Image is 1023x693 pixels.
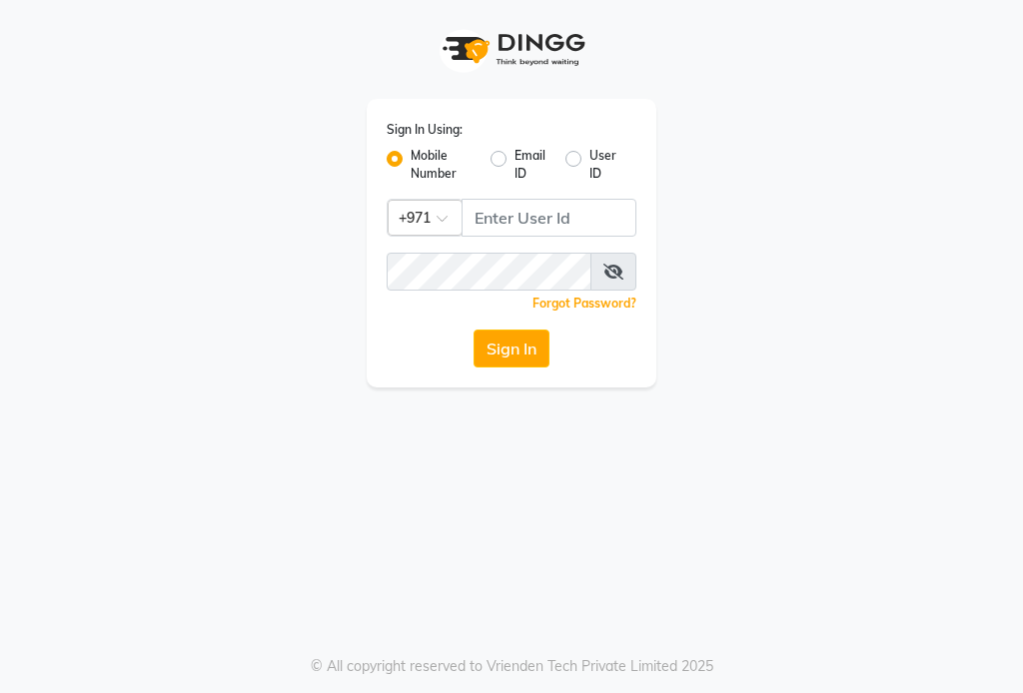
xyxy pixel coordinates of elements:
label: Email ID [514,147,548,183]
button: Sign In [474,330,549,367]
label: Sign In Using: [387,121,463,139]
a: Forgot Password? [532,296,636,311]
input: Username [387,253,591,291]
label: User ID [589,147,620,183]
label: Mobile Number [411,147,475,183]
img: logo1.svg [432,20,591,79]
input: Username [462,199,636,237]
